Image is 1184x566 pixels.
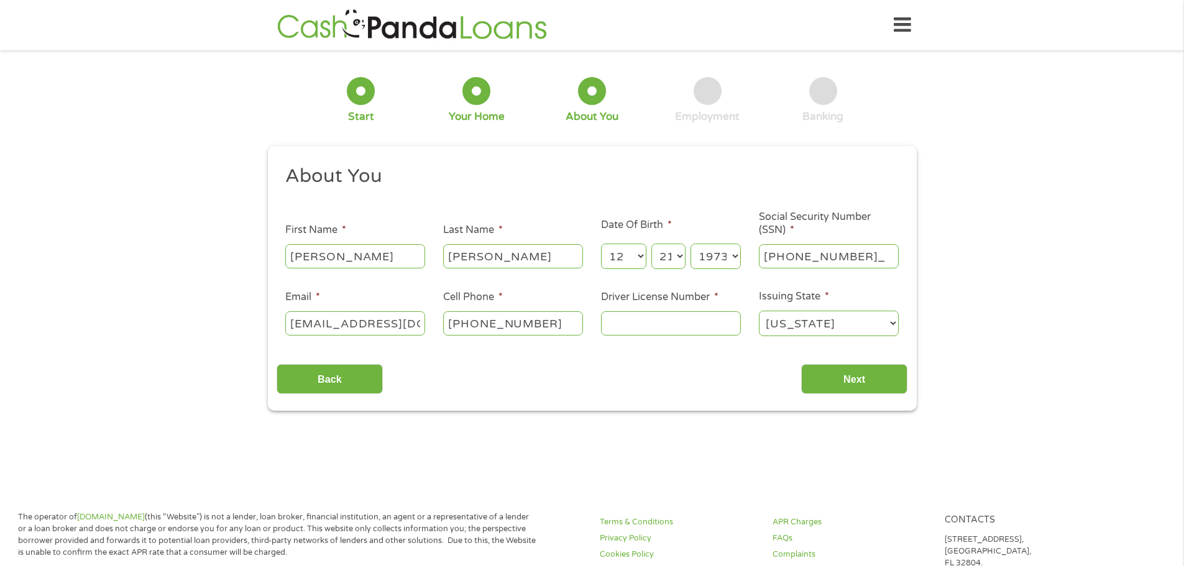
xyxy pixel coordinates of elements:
[600,532,758,544] a: Privacy Policy
[675,110,740,124] div: Employment
[773,549,930,560] a: Complaints
[18,511,536,559] p: The operator of (this “Website”) is not a lender, loan broker, financial institution, an agent or...
[443,244,583,268] input: Smith
[273,7,551,43] img: GetLoanNow Logo
[601,291,718,304] label: Driver License Number
[285,244,425,268] input: John
[449,110,505,124] div: Your Home
[285,311,425,335] input: john@gmail.com
[773,532,930,544] a: FAQs
[759,211,899,237] label: Social Security Number (SSN)
[285,164,889,189] h2: About You
[443,291,503,304] label: Cell Phone
[348,110,374,124] div: Start
[802,110,843,124] div: Banking
[285,291,320,304] label: Email
[601,219,672,232] label: Date Of Birth
[443,224,503,237] label: Last Name
[443,311,583,335] input: (541) 754-3010
[945,514,1103,526] h4: Contacts
[77,512,145,522] a: [DOMAIN_NAME]
[600,516,758,528] a: Terms & Conditions
[759,290,829,303] label: Issuing State
[600,549,758,560] a: Cookies Policy
[759,244,899,268] input: 078-05-1120
[566,110,618,124] div: About You
[277,364,383,395] input: Back
[801,364,907,395] input: Next
[773,516,930,528] a: APR Charges
[285,224,346,237] label: First Name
